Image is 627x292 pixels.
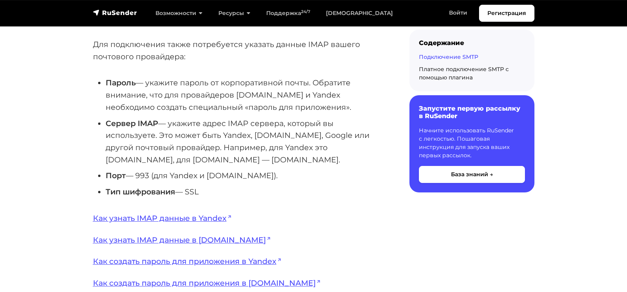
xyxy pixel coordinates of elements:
li: — укажите пароль от корпоративной почты. Обратите внимание, что для провайдеров [DOMAIN_NAME] и Y... [106,77,384,113]
sup: 24/7 [301,9,310,14]
strong: Пароль [106,78,136,87]
a: [DEMOGRAPHIC_DATA] [318,5,401,21]
strong: Порт [106,171,126,180]
a: Как узнать IMAP данные в Yandex [93,213,232,223]
a: Возможности [148,5,210,21]
a: Как создать пароль для приложения в Yandex [93,256,282,266]
p: Для подключения также потребуется указать данные IMAP вашего почтового провайдера: [93,38,384,62]
a: Войти [441,5,475,21]
a: Поддержка24/7 [258,5,318,21]
a: Как узнать IMAP данные в [DOMAIN_NAME] [93,235,271,245]
a: Ресурсы [210,5,258,21]
img: RuSender [93,9,137,17]
a: Как создать пароль для приложения в [DOMAIN_NAME] [93,278,321,288]
button: База знаний → [419,166,525,183]
a: Подключение SMTP [419,53,478,60]
div: Содержание [419,39,525,47]
li: — укажите адрес IMAP сервера, который вы используете. Это может быть Yandex, [DOMAIN_NAME], Googl... [106,117,384,166]
a: Регистрация [479,5,534,22]
li: — 993 (для Yandex и [DOMAIN_NAME]). [106,170,384,182]
h6: Запустите первую рассылку в RuSender [419,105,525,120]
a: Запустите первую рассылку в RuSender Начните использовать RuSender с легкостью. Пошаговая инструк... [409,95,534,192]
p: Начните использовать RuSender с легкостью. Пошаговая инструкция для запуска ваших первых рассылок. [419,126,525,160]
li: — SSL [106,186,384,198]
strong: Сервер IMAP [106,119,158,128]
a: Платное подключение SMTP с помощью плагина [419,66,509,81]
strong: Тип шифрования [106,187,175,196]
